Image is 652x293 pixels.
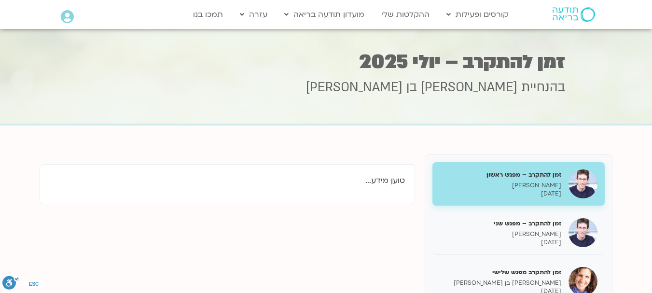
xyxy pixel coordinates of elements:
a: ההקלטות שלי [376,5,434,24]
p: [PERSON_NAME] [440,181,561,190]
p: [PERSON_NAME] בן [PERSON_NAME] [440,279,561,287]
p: [DATE] [440,190,561,198]
a: קורסים ופעילות [442,5,513,24]
h1: זמן להתקרב – יולי 2025 [87,53,565,71]
img: זמן להתקרב – מפגש ראשון [569,169,597,198]
h5: זמן להתקרב – מפגש ראשון [440,170,561,179]
span: [PERSON_NAME] בן [PERSON_NAME] [306,79,517,96]
p: [DATE] [440,238,561,247]
p: [PERSON_NAME] [440,230,561,238]
a: עזרה [235,5,272,24]
p: טוען מידע... [50,174,405,187]
h5: זמן להתקרב – מפגש שני [440,219,561,228]
span: בהנחיית [521,79,565,96]
img: תודעה בריאה [553,7,595,22]
h5: זמן להתקרב מפגש שלישי [440,268,561,277]
img: זמן להתקרב – מפגש שני [569,218,597,247]
a: תמכו בנו [188,5,228,24]
a: מועדון תודעה בריאה [279,5,369,24]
